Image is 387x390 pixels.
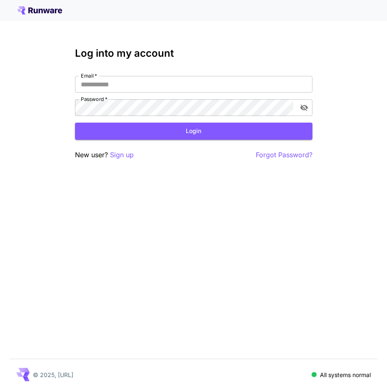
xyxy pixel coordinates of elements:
[75,48,312,59] h3: Log into my account
[110,150,134,160] button: Sign up
[75,123,312,140] button: Login
[297,100,312,115] button: toggle password visibility
[33,370,73,379] p: © 2025, [URL]
[75,150,134,160] p: New user?
[256,150,312,160] button: Forgot Password?
[320,370,371,379] p: All systems normal
[81,72,97,79] label: Email
[81,96,107,103] label: Password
